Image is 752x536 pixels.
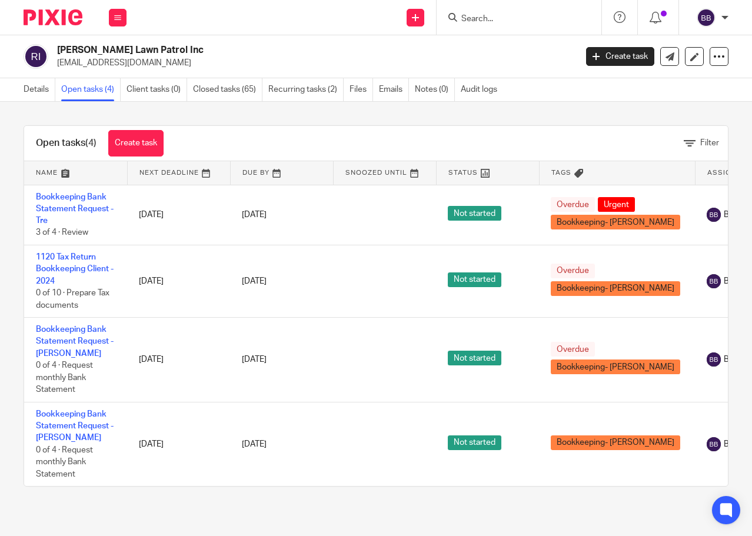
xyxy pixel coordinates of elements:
span: Overdue [551,264,595,278]
span: Urgent [598,197,635,212]
span: Bookkeeping- [PERSON_NAME] [551,435,680,450]
span: [DATE] [242,277,267,285]
span: Bookkeeping- [PERSON_NAME] [551,359,680,374]
td: [DATE] [127,185,230,245]
a: Bookkeeping Bank Statement Request - [PERSON_NAME] [36,325,114,358]
a: Recurring tasks (2) [268,78,344,101]
a: 1120 Tax Return Bookkeeping Client - 2024 [36,253,114,285]
span: (4) [85,138,97,148]
span: Bookkeeping- [PERSON_NAME] [551,281,680,296]
img: svg%3E [707,274,721,288]
img: svg%3E [697,8,716,27]
td: [DATE] [127,402,230,486]
a: Details [24,78,55,101]
span: 3 of 4 · Review [36,229,88,237]
p: [EMAIL_ADDRESS][DOMAIN_NAME] [57,57,568,69]
img: svg%3E [707,352,721,367]
span: 0 of 4 · Request monthly Bank Statement [36,446,93,478]
span: Not started [448,435,501,450]
a: Closed tasks (65) [193,78,262,101]
img: svg%3E [707,437,721,451]
a: Client tasks (0) [127,78,187,101]
span: Not started [448,272,501,287]
a: Audit logs [461,78,503,101]
span: [DATE] [242,355,267,364]
span: Tags [551,169,571,176]
span: Not started [448,351,501,365]
td: [DATE] [127,318,230,402]
img: Pixie [24,9,82,25]
span: Filter [700,139,719,147]
span: [DATE] [242,211,267,219]
a: Create task [108,130,164,157]
span: 0 of 4 · Request monthly Bank Statement [36,361,93,394]
span: Bookkeeping- [PERSON_NAME] [551,215,680,229]
a: Notes (0) [415,78,455,101]
h2: [PERSON_NAME] Lawn Patrol Inc [57,44,466,56]
a: Create task [586,47,654,66]
span: Overdue [551,342,595,357]
span: Not started [448,206,501,221]
img: svg%3E [707,208,721,222]
span: [DATE] [242,440,267,448]
span: Status [448,169,478,176]
a: Files [350,78,373,101]
span: Overdue [551,197,595,212]
td: [DATE] [127,245,230,318]
a: Emails [379,78,409,101]
img: svg%3E [24,44,48,69]
input: Search [460,14,566,25]
a: Open tasks (4) [61,78,121,101]
a: Bookkeeping Bank Statement Request - Tre [36,193,114,225]
a: Bookkeeping Bank Statement Request - [PERSON_NAME] [36,410,114,442]
h1: Open tasks [36,137,97,149]
span: 0 of 10 · Prepare Tax documents [36,289,109,309]
span: Snoozed Until [345,169,407,176]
